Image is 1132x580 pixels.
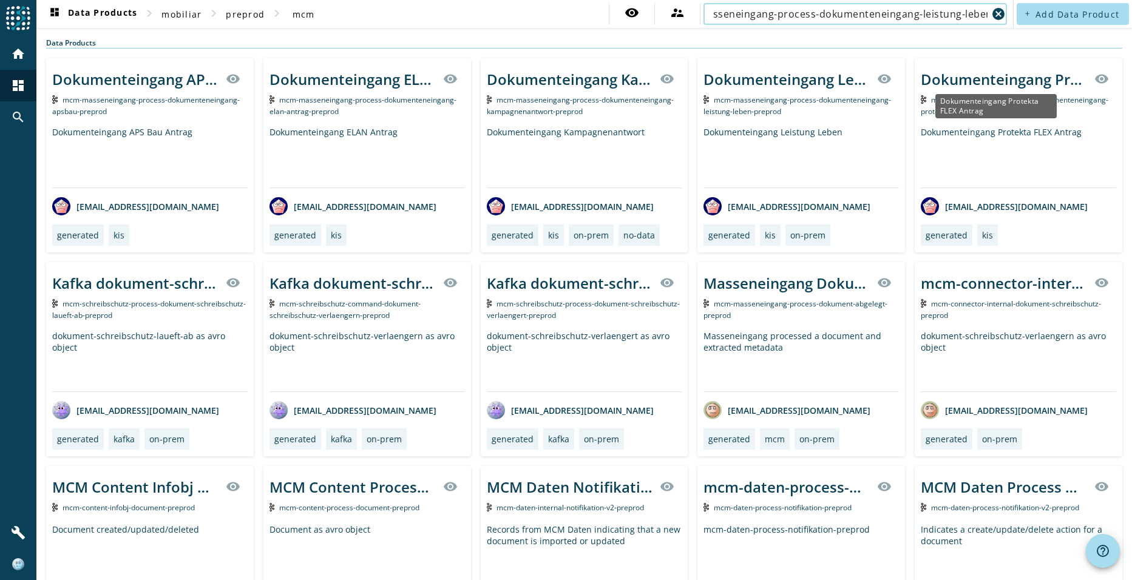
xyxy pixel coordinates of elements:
[703,126,899,187] div: Dokumenteingang Leistung Leben
[1096,544,1110,558] mat-icon: help_outline
[703,401,722,419] img: avatar
[921,401,939,419] img: avatar
[921,126,1116,187] div: Dokumenteingang Protekta FLEX Antrag
[443,479,458,494] mat-icon: visibility
[226,8,265,20] span: preprod
[487,299,492,308] img: Kafka Topic: mcm-schreibschutz-process-dokument-schreibschutz-verlaengert-preprod
[625,5,639,20] mat-icon: visibility
[331,229,342,241] div: kis
[703,273,870,293] div: Masseneingang Dokument abgelegt
[991,7,1006,21] mat-icon: cancel
[46,38,1122,49] div: Data Products
[790,229,825,241] div: on-prem
[487,273,653,293] div: Kafka dokument-schreibschutz-verlaengert avro
[149,433,185,445] div: on-prem
[47,7,62,21] mat-icon: dashboard
[982,229,993,241] div: kis
[487,503,492,511] img: Kafka Topic: mcm-daten-internal-notifikation-v2-preprod
[1035,8,1119,20] span: Add Data Product
[497,502,644,513] span: Kafka Topic: mcm-daten-internal-notifikation-v2-preprod
[487,298,680,320] span: Kafka Topic: mcm-schreibschutz-process-dokument-schreibschutz-verlaengert-preprod
[52,299,58,308] img: Kafka Topic: mcm-schreibschutz-process-dokument-schreibschutz-laueft-ab-preprod
[52,197,219,215] div: [EMAIL_ADDRESS][DOMAIN_NAME]
[921,330,1116,391] div: dokument-schreibschutz-verlaengern as avro object
[990,5,1007,22] button: Clear
[703,197,722,215] img: avatar
[982,433,1017,445] div: on-prem
[921,299,926,308] img: Kafka Topic: mcm-connector-internal-dokument-schreibschutz-preprod
[269,401,436,419] div: [EMAIL_ADDRESS][DOMAIN_NAME]
[926,433,968,445] div: generated
[52,401,70,419] img: avatar
[331,433,352,445] div: kafka
[142,6,157,21] mat-icon: chevron_right
[703,197,870,215] div: [EMAIL_ADDRESS][DOMAIN_NAME]
[703,95,709,104] img: Kafka Topic: mcm-masseneingang-process-dokumenteneingang-leistung-leben-preprod
[11,47,25,61] mat-icon: home
[492,433,534,445] div: generated
[42,3,142,25] button: Data Products
[114,229,124,241] div: kis
[52,477,219,497] div: MCM Content Infobj Document
[443,275,458,290] mat-icon: visibility
[11,525,25,540] mat-icon: build
[52,298,246,320] span: Kafka Topic: mcm-schreibschutz-process-dokument-schreibschutz-laueft-ab-preprod
[269,6,284,21] mat-icon: chevron_right
[269,477,436,497] div: MCM Content Process Document
[284,3,323,25] button: mcm
[487,330,682,391] div: dokument-schreibschutz-verlaengert as avro object
[921,503,926,511] img: Kafka Topic: mcm-daten-process-notifikation-v2-preprod
[548,433,569,445] div: kafka
[269,401,288,419] img: avatar
[226,72,240,86] mat-icon: visibility
[703,299,709,308] img: Kafka Topic: mcm-masseneingang-process-dokument-abgelegt-preprod
[52,503,58,511] img: Kafka Topic: mcm-content-infobj-document-preprod
[269,273,436,293] div: Kafka dokument-schreibschutz-verlaengern avro
[269,69,436,89] div: Dokumenteingang ELAN Antrag
[487,401,654,419] div: [EMAIL_ADDRESS][DOMAIN_NAME]
[114,433,135,445] div: kafka
[157,3,206,25] button: mobiliar
[660,72,674,86] mat-icon: visibility
[487,126,682,187] div: Dokumenteingang Kampagnenantwort
[52,126,248,187] div: Dokumenteingang APS Bau Antrag
[799,433,835,445] div: on-prem
[921,477,1087,497] div: MCM Daten Process Notifikation V2
[703,95,891,116] span: Kafka Topic: mcm-masseneingang-process-dokumenteneingang-leistung-leben-preprod
[11,78,25,93] mat-icon: dashboard
[443,72,458,86] mat-icon: visibility
[269,299,275,308] img: Kafka Topic: mcm-schreibschutz-command-dokument-schreibschutz-verlaengern-preprod
[921,273,1087,293] div: mcm-connector-internal-dokument-schreibschutz-preprod
[1024,10,1031,17] mat-icon: add
[52,330,248,391] div: dokument-schreibschutz-laueft-ab as avro object
[269,330,465,391] div: dokument-schreibschutz-verlaengern as avro object
[226,275,240,290] mat-icon: visibility
[623,229,655,241] div: no-data
[921,298,1101,320] span: Kafka Topic: mcm-connector-internal-dokument-schreibschutz-preprod
[714,502,852,513] span: Kafka Topic: mcm-daten-process-notifikation-preprod
[487,197,505,215] img: avatar
[63,502,195,513] span: Kafka Topic: mcm-content-infobj-document-preprod
[765,433,785,445] div: mcm
[670,5,685,20] mat-icon: supervisor_account
[269,197,288,215] img: avatar
[574,229,609,241] div: on-prem
[492,229,534,241] div: generated
[47,7,137,21] span: Data Products
[279,502,419,513] span: Kafka Topic: mcm-content-process-document-preprod
[584,433,619,445] div: on-prem
[703,69,870,89] div: Dokumenteingang Leistung Leben
[703,401,870,419] div: [EMAIL_ADDRESS][DOMAIN_NAME]
[269,197,436,215] div: [EMAIL_ADDRESS][DOMAIN_NAME]
[161,8,202,20] span: mobiliar
[52,95,240,116] span: Kafka Topic: mcm-masseneingang-process-dokumenteneingang-apsbau-preprod
[921,197,1088,215] div: [EMAIL_ADDRESS][DOMAIN_NAME]
[765,229,776,241] div: kis
[293,8,315,20] span: mcm
[269,95,457,116] span: Kafka Topic: mcm-masseneingang-process-dokumenteneingang-elan-antrag-preprod
[921,69,1087,89] div: Dokumenteingang Protekta FLEX Antrag
[367,433,402,445] div: on-prem
[921,197,939,215] img: avatar
[221,3,269,25] button: preprod
[52,95,58,104] img: Kafka Topic: mcm-masseneingang-process-dokumenteneingang-apsbau-preprod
